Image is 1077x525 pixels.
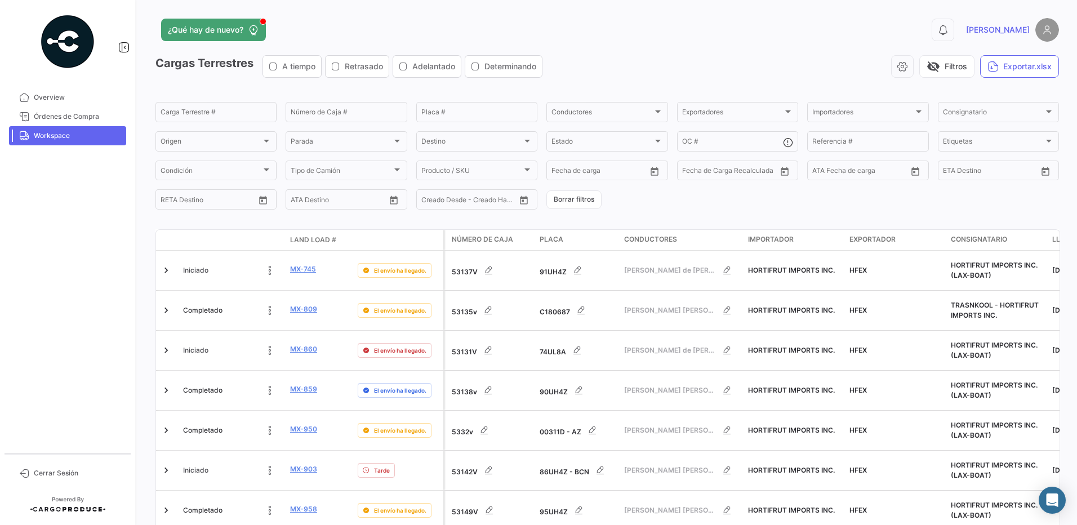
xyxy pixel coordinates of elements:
[744,230,845,250] datatable-header-cell: Importador
[290,464,317,474] a: MX-903
[952,168,997,176] input: Hasta
[290,384,317,394] a: MX-859
[748,466,835,474] span: HORTIFRUT IMPORTS INC.
[776,163,793,180] button: Open calendar
[452,259,531,282] div: 53137V
[849,266,867,274] span: HFEX
[682,110,783,118] span: Exportadores
[849,466,867,474] span: HFEX
[551,139,652,147] span: Estado
[9,107,126,126] a: Órdenes de Compra
[624,505,716,515] span: [PERSON_NAME] [PERSON_NAME]
[748,266,835,274] span: HORTIFRUT IMPORTS INC.
[624,425,716,435] span: [PERSON_NAME] [PERSON_NAME]
[951,301,1039,319] span: TRASNKOOL - HORTIFRUT IMPORTS INC.
[943,139,1044,147] span: Etiquetas
[951,461,1038,479] span: HORTIFRUT IMPORTS INC. (LAX-BOAT)
[34,468,122,478] span: Cerrar Sesión
[849,306,867,314] span: HFEX
[412,61,455,72] span: Adelantado
[691,168,736,176] input: Hasta
[748,506,835,514] span: HORTIFRUT IMPORTS INC.
[821,168,866,176] input: ATA Hasta
[682,168,683,176] input: Desde
[620,230,744,250] datatable-header-cell: Conductores
[290,304,317,314] a: MX-809
[183,265,208,275] span: Iniciado
[374,346,426,355] span: El envío ha llegado.
[452,459,531,482] div: 53142V
[452,339,531,362] div: 53131V
[535,230,620,250] datatable-header-cell: Placa
[374,506,426,515] span: El envío ha llegado.
[183,425,222,435] span: Completado
[849,386,867,394] span: HFEX
[624,465,716,475] span: [PERSON_NAME] [PERSON_NAME]
[374,466,390,475] span: Tarde
[161,345,172,356] a: Expand/Collapse Row
[421,168,522,176] span: Producto / SKU
[540,459,615,482] div: 86UH4Z - BCN
[551,110,652,118] span: Conductores
[907,163,924,180] button: Open calendar
[300,197,345,205] input: ATA Hasta
[374,266,426,275] span: El envío ha llegado.
[540,259,615,282] div: 91UH4Z
[282,61,315,72] span: A tiempo
[943,110,1044,118] span: Consignatario
[183,465,208,475] span: Iniciado
[560,168,606,176] input: Hasta
[290,235,336,245] span: Land Load #
[540,299,615,322] div: C180687
[421,139,522,147] span: Destino
[951,421,1038,439] span: HORTIFRUT IMPORTS INC. (LAX-BOAT)
[845,230,946,250] datatable-header-cell: Exportador
[946,230,1048,250] datatable-header-cell: Consignatario
[161,19,266,41] button: ¿Qué hay de nuevo?
[374,386,426,395] span: El envío ha llegado.
[183,305,222,315] span: Completado
[849,346,867,354] span: HFEX
[161,425,172,436] a: Expand/Collapse Row
[385,192,402,208] button: Open calendar
[34,131,122,141] span: Workspace
[286,230,353,250] datatable-header-cell: Land Load #
[353,235,443,244] datatable-header-cell: Delay Status
[646,163,663,180] button: Open calendar
[263,56,321,77] button: A tiempo
[1039,487,1066,514] div: Abrir Intercom Messenger
[9,126,126,145] a: Workspace
[161,465,172,476] a: Expand/Collapse Row
[374,306,426,315] span: El envío ha llegado.
[161,305,172,316] a: Expand/Collapse Row
[170,197,215,205] input: Hasta
[849,426,867,434] span: HFEX
[540,419,615,442] div: 00311D - AZ
[951,341,1038,359] span: HORTIFRUT IMPORTS INC. (LAX-BOAT)
[183,385,222,395] span: Completado
[291,197,292,205] input: ATA Desde
[849,506,867,514] span: HFEX
[452,379,531,402] div: 53138v
[748,234,794,244] span: Importador
[540,499,615,522] div: 95UH4Z
[624,305,716,315] span: [PERSON_NAME] [PERSON_NAME] [PERSON_NAME]
[452,234,513,244] span: Número de Caja
[430,197,475,205] input: Creado Hasta
[1037,163,1054,180] button: Open calendar
[452,499,531,522] div: 53149V
[255,192,272,208] button: Open calendar
[161,197,162,205] input: Desde
[951,261,1038,279] span: HORTIFRUT IMPORTS INC. (LAX-BOAT)
[161,505,172,516] a: Expand/Collapse Row
[452,299,531,322] div: 53135v
[421,197,422,205] input: Creado Desde
[445,230,535,250] datatable-header-cell: Número de Caja
[484,61,536,72] span: Determinando
[951,381,1038,399] span: HORTIFRUT IMPORTS INC. (LAX-BOAT)
[515,192,532,208] button: Open calendar
[943,168,944,176] input: Desde
[161,168,261,176] span: Condición
[290,264,316,274] a: MX-745
[540,379,615,402] div: 90UH4Z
